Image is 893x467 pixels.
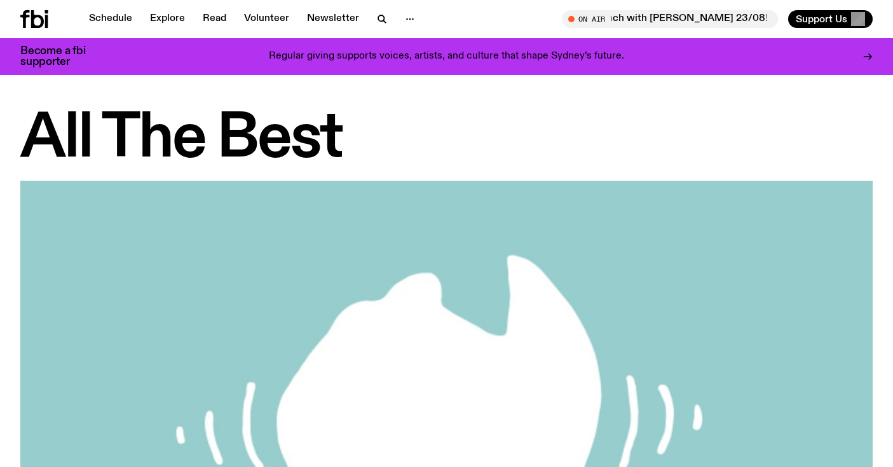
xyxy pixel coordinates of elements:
[236,10,297,28] a: Volunteer
[195,10,234,28] a: Read
[796,13,847,25] span: Support Us
[299,10,367,28] a: Newsletter
[142,10,193,28] a: Explore
[20,46,102,67] h3: Become a fbi supporter
[20,111,873,168] h1: All The Best
[788,10,873,28] button: Support Us
[269,51,624,62] p: Regular giving supports voices, artists, and culture that shape Sydney’s future.
[81,10,140,28] a: Schedule
[562,10,778,28] button: On Air[DATE] Lunch with [PERSON_NAME] 23/08!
